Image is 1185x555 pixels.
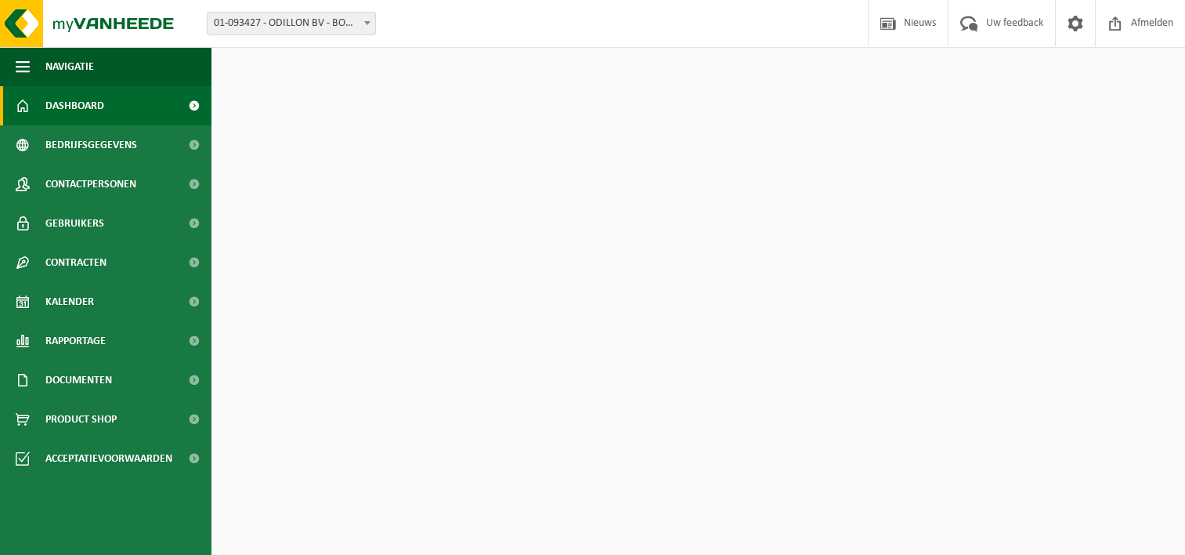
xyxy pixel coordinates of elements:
span: 01-093427 - ODILLON BV - BOOM [208,13,375,34]
span: Dashboard [45,86,104,125]
span: Documenten [45,361,112,400]
span: Acceptatievoorwaarden [45,439,172,478]
span: Rapportage [45,321,106,361]
span: Navigatie [45,47,94,86]
span: Product Shop [45,400,117,439]
span: Bedrijfsgegevens [45,125,137,165]
span: 01-093427 - ODILLON BV - BOOM [207,12,376,35]
span: Kalender [45,282,94,321]
span: Contactpersonen [45,165,136,204]
span: Contracten [45,243,107,282]
span: Gebruikers [45,204,104,243]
